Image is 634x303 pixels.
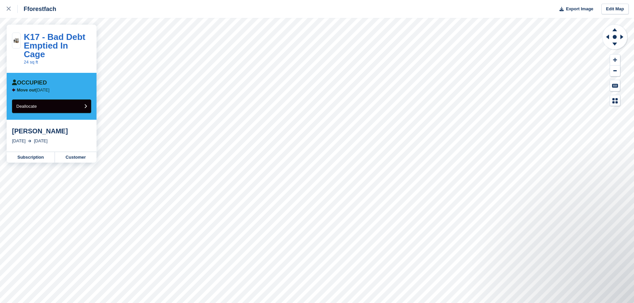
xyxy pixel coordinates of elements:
div: [DATE] [34,138,48,144]
a: Customer [55,152,97,163]
img: 25-sqft-unit%20(7).jpg [12,38,20,44]
div: [DATE] [12,138,26,144]
button: Zoom Out [610,66,620,76]
img: arrow-right-light-icn-cde0832a797a2874e46488d9cf13f60e5c3a73dbe684e267c42b8395dfbc2abf.svg [28,140,31,142]
div: [PERSON_NAME] [12,127,91,135]
button: Zoom In [610,55,620,66]
p: [DATE] [17,87,50,93]
span: Export Image [566,6,593,12]
button: Export Image [555,4,593,15]
button: Map Legend [610,95,620,106]
a: Subscription [7,152,55,163]
span: Deallocate [16,104,37,109]
a: K17 - Bad Debt Emptied In Cage [24,32,86,59]
button: Deallocate [12,99,91,113]
a: 24 sq ft [24,60,38,65]
span: Move out [17,87,36,92]
img: arrow-left-icn-90495f2de72eb5bd0bd1c3c35deca35cc13f817d75bef06ecd7c0b315636ce7e.svg [12,88,15,92]
div: Occupied [12,79,47,86]
a: Edit Map [601,4,629,15]
div: Fforestfach [18,5,56,13]
button: Keyboard Shortcuts [610,80,620,91]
